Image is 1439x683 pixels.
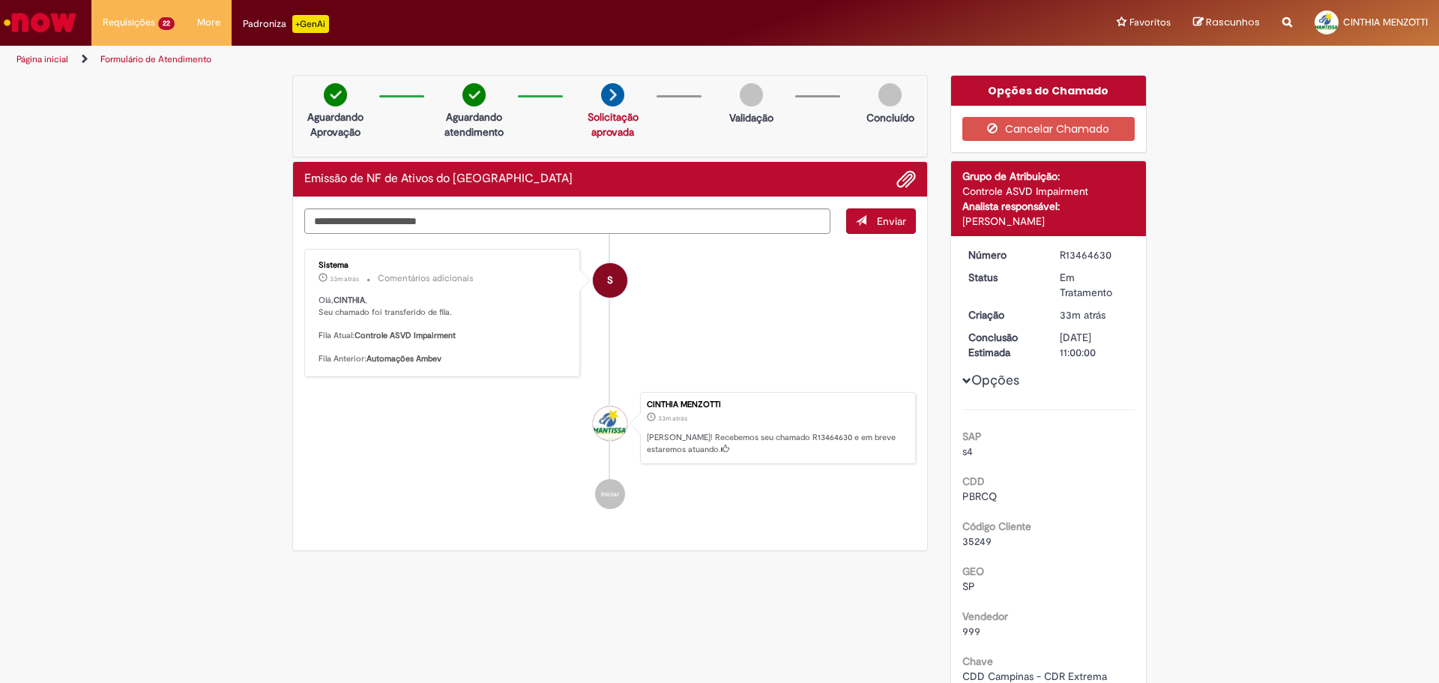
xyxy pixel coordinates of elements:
span: CDD Campinas - CDR Extrema [962,670,1107,683]
span: 33m atrás [330,274,359,283]
span: 999 [962,625,980,638]
ul: Trilhas de página [11,46,948,73]
dt: Conclusão Estimada [957,330,1049,360]
span: Favoritos [1129,15,1171,30]
b: CDD [962,475,985,488]
div: R13464630 [1060,247,1129,262]
div: Em Tratamento [1060,270,1129,300]
b: Código Cliente [962,520,1031,533]
span: s4 [962,445,973,458]
p: Validação [729,110,773,125]
div: [DATE] 11:00:00 [1060,330,1129,360]
img: arrow-next.png [601,83,624,106]
b: Vendedor [962,610,1008,623]
span: Requisições [103,15,155,30]
div: Grupo de Atribuição: [962,169,1135,184]
time: 30/08/2025 08:56:19 [330,274,359,283]
b: Chave [962,655,993,668]
div: Opções do Chamado [951,76,1147,106]
dt: Número [957,247,1049,262]
div: Controle ASVD Impairment [962,184,1135,199]
img: img-circle-grey.png [878,83,902,106]
p: Aguardando Aprovação [299,109,372,139]
div: 30/08/2025 08:56:16 [1060,307,1129,322]
small: Comentários adicionais [378,272,474,285]
span: Rascunhos [1206,15,1260,29]
img: ServiceNow [1,7,79,37]
img: check-circle-green.png [462,83,486,106]
b: Controle ASVD Impairment [355,330,456,341]
span: 35249 [962,535,992,548]
textarea: Digite sua mensagem aqui... [304,208,830,234]
p: +GenAi [292,15,329,33]
time: 30/08/2025 08:56:16 [658,414,687,423]
a: Rascunhos [1193,16,1260,30]
div: [PERSON_NAME] [962,214,1135,229]
b: SAP [962,430,982,443]
span: 22 [158,17,175,30]
a: Formulário de Atendimento [100,53,211,65]
div: System [593,263,627,298]
button: Enviar [846,208,916,234]
span: CINTHIA MENZOTTI [1343,16,1428,28]
span: PBRCQ [962,490,997,503]
div: Sistema [319,261,568,270]
img: check-circle-green.png [324,83,347,106]
button: Adicionar anexos [896,169,916,189]
p: [PERSON_NAME]! Recebemos seu chamado R13464630 e em breve estaremos atuando. [647,432,908,455]
a: Página inicial [16,53,68,65]
p: Concluído [866,110,914,125]
span: More [197,15,220,30]
div: CINTHIA MENZOTTI [647,400,908,409]
li: CINTHIA MENZOTTI [304,392,916,464]
b: CINTHIA [334,295,365,306]
span: Enviar [877,214,906,228]
b: Automações Ambev [366,353,441,364]
dt: Criação [957,307,1049,322]
ul: Histórico de tíquete [304,234,916,524]
span: 33m atrás [1060,308,1105,322]
time: 30/08/2025 08:56:16 [1060,308,1105,322]
span: SP [962,580,975,593]
b: GEO [962,565,984,578]
dt: Status [957,270,1049,285]
h2: Emissão de NF de Ativos do ASVD Histórico de tíquete [304,172,573,186]
button: Cancelar Chamado [962,117,1135,141]
div: Padroniza [243,15,329,33]
span: 33m atrás [658,414,687,423]
img: img-circle-grey.png [740,83,763,106]
div: CINTHIA MENZOTTI [593,406,627,441]
p: Olá, , Seu chamado foi transferido de fila. Fila Atual: Fila Anterior: [319,295,568,365]
p: Aguardando atendimento [438,109,510,139]
span: S [607,262,613,298]
div: Analista responsável: [962,199,1135,214]
a: Solicitação aprovada [588,110,639,139]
